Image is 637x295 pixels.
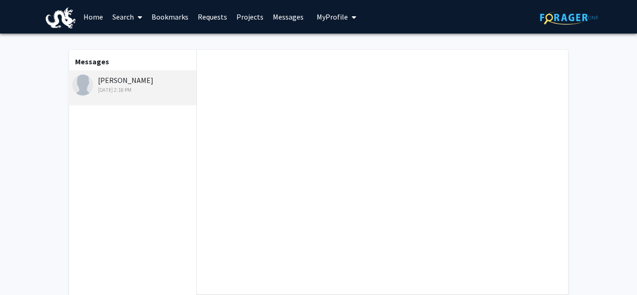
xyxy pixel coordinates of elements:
[268,0,308,33] a: Messages
[75,57,109,66] b: Messages
[72,75,194,94] div: [PERSON_NAME]
[108,0,147,33] a: Search
[46,7,76,28] img: Drexel University Logo
[232,0,268,33] a: Projects
[72,75,93,96] img: Steve Vitti
[540,10,598,25] img: ForagerOne Logo
[193,0,232,33] a: Requests
[79,0,108,33] a: Home
[147,0,193,33] a: Bookmarks
[72,86,194,94] div: [DATE] 2:18 PM
[317,12,348,21] span: My Profile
